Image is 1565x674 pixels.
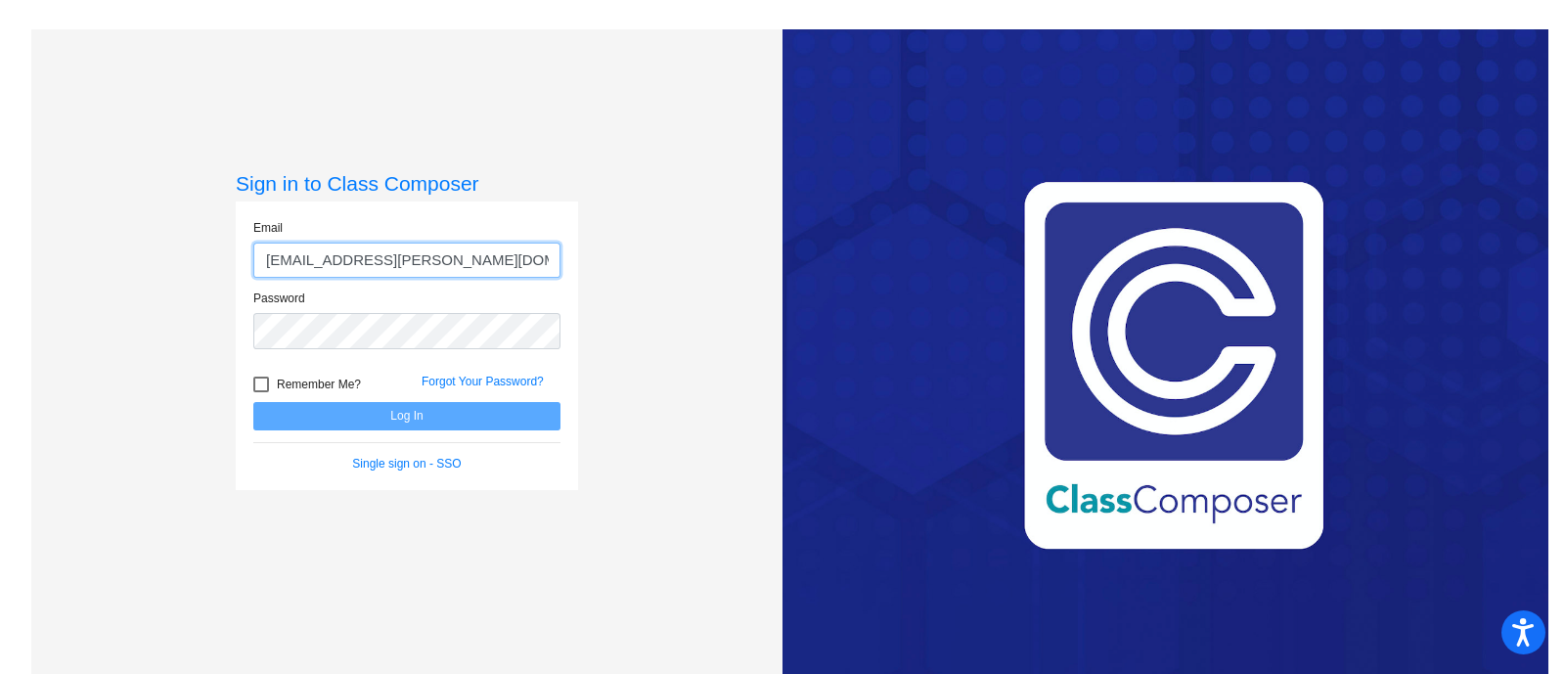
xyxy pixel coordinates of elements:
[277,373,361,396] span: Remember Me?
[352,457,461,471] a: Single sign on - SSO
[253,290,305,307] label: Password
[422,375,544,388] a: Forgot Your Password?
[236,171,578,196] h3: Sign in to Class Composer
[253,219,283,237] label: Email
[253,402,560,430] button: Log In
